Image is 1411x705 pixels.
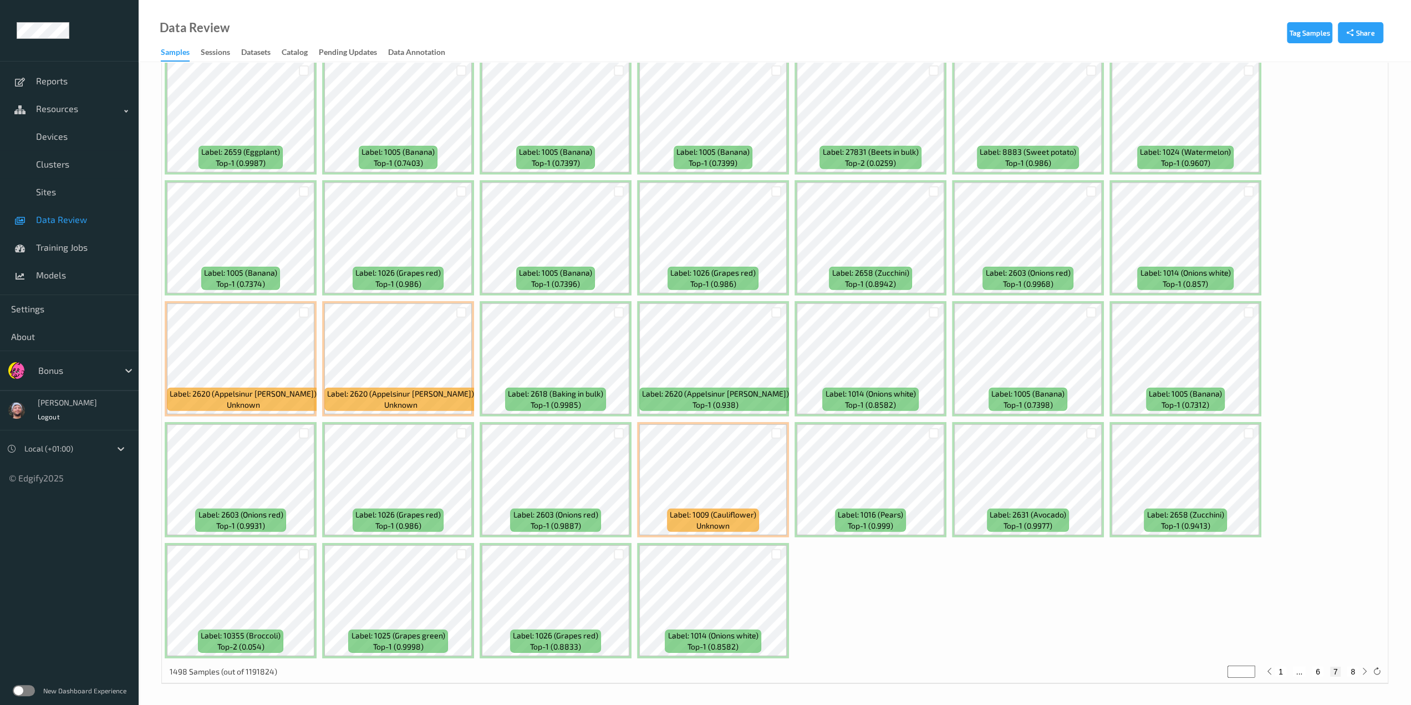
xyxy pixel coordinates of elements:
div: Data Review [160,22,230,33]
a: Pending Updates [319,45,388,60]
div: Pending Updates [319,47,377,60]
span: Label: 2659 (Eggplant) [201,146,280,158]
div: Datasets [241,47,271,60]
span: Label: 1005 (Banana) [519,146,592,158]
button: 7 [1330,667,1341,677]
span: Label: 2603 (Onions red) [513,509,598,520]
span: Label: 1009 (Cauliflower) [670,509,756,520]
p: 1498 Samples (out of 1191824) [170,666,277,677]
span: Label: 1005 (Banana) [991,388,1064,399]
span: top-1 (0.9968) [1003,278,1053,290]
span: top-1 (0.986) [375,278,421,290]
span: Label: 1016 (Pears) [838,509,903,520]
span: top-1 (0.9987) [216,158,266,169]
span: unknown [384,399,417,410]
span: top-1 (0.9977) [1004,520,1052,531]
span: Label: 1025 (Grapes green) [352,630,445,641]
span: Label: 2631 (Avocado) [990,509,1066,520]
button: 8 [1347,667,1358,677]
span: top-2 (0.0259) [845,158,896,169]
span: Label: 27831 (Beets in bulk) [823,146,919,158]
span: Label: 1024 (Watermelon) [1140,146,1231,158]
span: Label: 1026 (Grapes red) [355,509,441,520]
span: Label: 10355 (Broccoli) [201,630,281,641]
span: Label: 1026 (Grapes red) [670,267,756,278]
span: top-1 (0.8582) [687,641,738,652]
span: Label: 2620 (Appelsinur [PERSON_NAME]) [170,388,317,399]
span: Label: 1005 (Banana) [1149,388,1222,399]
span: Label: 1014 (Onions white) [1140,267,1231,278]
span: Label: 1005 (Banana) [204,267,277,278]
span: top-1 (0.7398) [1004,399,1053,410]
span: unknown [696,520,730,531]
span: top-1 (0.7396) [531,278,580,290]
span: Label: 1026 (Grapes red) [355,267,441,278]
span: Label: 1005 (Banana) [361,146,435,158]
span: top-1 (0.7312) [1162,399,1209,410]
button: Share [1338,22,1383,43]
span: Label: 1005 (Banana) [676,146,750,158]
span: top-1 (0.938) [692,399,738,410]
span: Label: 2658 (Zucchini) [1147,509,1224,520]
span: Label: 2618 (Baking in bulk) [508,388,603,399]
span: top-1 (0.8833) [530,641,581,652]
button: Tag Samples [1287,22,1332,43]
div: Data Annotation [388,47,445,60]
span: top-1 (0.857) [1163,278,1208,290]
button: ... [1293,667,1306,677]
span: top-1 (0.9413) [1161,520,1210,531]
span: Label: 8883 (Sweet potato) [980,146,1076,158]
span: top-1 (0.999) [848,520,893,531]
a: Sessions [201,45,241,60]
span: top-1 (0.9998) [373,641,424,652]
span: top-1 (0.9985) [531,399,581,410]
span: Label: 2603 (Onions red) [198,509,283,520]
span: Label: 1014 (Onions white) [668,630,758,641]
a: Catalog [282,45,319,60]
a: Samples [161,45,201,62]
span: unknown [227,399,260,410]
span: top-1 (0.986) [375,520,421,531]
span: top-1 (0.7374) [216,278,265,290]
span: top-1 (0.7397) [532,158,580,169]
span: top-1 (0.9607) [1161,158,1210,169]
span: Label: 2620 (Appelsinur [PERSON_NAME]) [642,388,789,399]
span: top-1 (0.7403) [374,158,423,169]
span: Label: 1014 (Onions white) [826,388,916,399]
span: Label: 2620 (Appelsinur [PERSON_NAME]) [327,388,474,399]
span: top-1 (0.8582) [845,399,896,410]
span: Label: 2603 (Onions red) [986,267,1071,278]
span: Label: 1005 (Banana) [519,267,592,278]
span: top-1 (0.8942) [845,278,896,290]
div: Catalog [282,47,308,60]
span: top-1 (0.9887) [531,520,581,531]
span: top-1 (0.986) [690,278,736,290]
span: top-1 (0.9931) [216,520,265,531]
div: Sessions [201,47,230,60]
button: 6 [1312,667,1323,677]
a: Datasets [241,45,282,60]
span: top-2 (0.054) [217,641,264,652]
div: Samples [161,47,190,62]
span: Label: 2658 (Zucchini) [832,267,909,278]
span: top-1 (0.7399) [689,158,737,169]
a: Data Annotation [388,45,456,60]
span: Label: 1026 (Grapes red) [513,630,598,641]
button: 1 [1275,667,1286,677]
span: top-1 (0.986) [1005,158,1051,169]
